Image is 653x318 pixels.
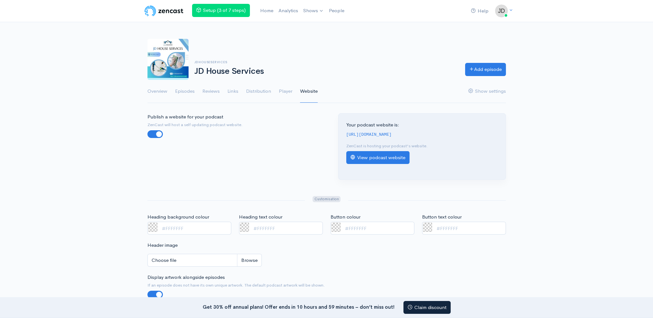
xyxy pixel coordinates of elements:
label: Publish a website for your podcast [147,113,223,121]
h6: jdhouseservices [194,60,457,64]
input: #FFFFFFF [422,222,506,235]
small: If an episode does not have its own unique artwork. The default podcast artwork will be shown. [147,282,506,288]
h1: JD House Services [194,67,457,76]
a: Home [258,4,276,18]
a: Reviews [202,80,220,103]
a: Shows [301,4,326,18]
input: #FFFFFFF [147,222,231,235]
p: ZenCast is hosting your podcast's website. [346,143,498,149]
a: Website [300,80,318,103]
input: #FFFFFFF [331,222,414,235]
label: Heading background colour [147,213,209,221]
a: Links [227,80,238,103]
input: #FFFFFFF [239,222,323,235]
a: Episodes [175,80,195,103]
small: ZenCast will host a self updating podcast website. [147,122,323,128]
label: Button text colour [422,213,462,221]
a: Overview [147,80,167,103]
a: Claim discount [403,301,451,314]
img: ... [495,4,508,17]
label: Display artwork alongside episodes [147,274,225,281]
a: Setup (3 of 7 steps) [192,4,250,17]
code: [URL][DOMAIN_NAME] [346,132,392,137]
label: Button colour [331,213,360,221]
label: Header image [147,242,178,249]
a: Distribution [246,80,271,103]
a: Player [279,80,292,103]
label: Heading text colour [239,213,282,221]
a: Show settings [468,80,506,103]
a: Add episode [465,63,506,76]
img: ZenCast Logo [144,4,184,17]
span: Customisation [313,196,340,202]
a: Help [468,4,491,18]
a: Analytics [276,4,301,18]
p: Your podcast website is: [346,121,498,129]
strong: Get 30% off annual plans! Offer ends in 10 hours and 59 minutes – don’t miss out! [203,304,394,310]
a: View podcast website [346,151,410,164]
a: People [326,4,347,18]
